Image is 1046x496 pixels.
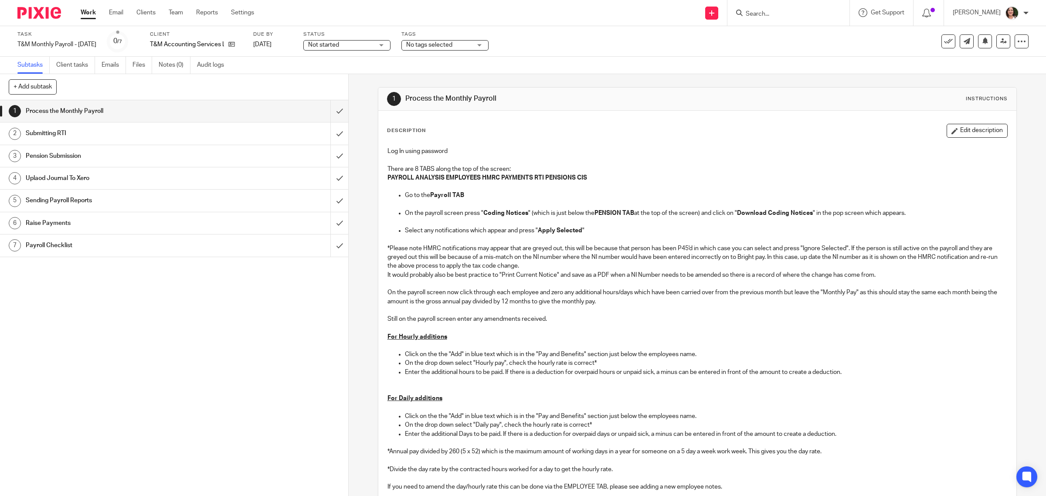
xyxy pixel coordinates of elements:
p: T&M Accounting Services Ltd [150,40,224,49]
button: Edit description [947,124,1008,138]
p: Click on the the "Add" in blue text which is in the "Pay and Benefits" section just below the emp... [405,350,1008,359]
a: Work [81,8,96,17]
strong: Download Coding Notices [737,210,813,216]
img: me.jpg [1005,6,1019,20]
h1: Uplaod Journal To Xero [26,172,223,185]
button: + Add subtask [9,79,57,94]
div: 6 [9,217,21,229]
p: Log In using password [387,147,1008,156]
p: Select any notifications which appear and press " " [405,226,1008,235]
span: Not started [308,42,339,48]
p: Click on the the "Add" in blue text which is in the "Pay and Benefits" section just below the emp... [405,412,1008,421]
span: Get Support [871,10,904,16]
strong: Coding Notices [483,210,528,216]
p: *Annual pay divided by 260 (5 x 52) which is the maximum amount of working days in a year for som... [387,447,1008,456]
div: Instructions [966,95,1008,102]
a: Client tasks [56,57,95,74]
h1: Process the Monthly Payroll [26,105,223,118]
p: On the payroll screen now click through each employee and zero any additional hours/days which ha... [387,288,1008,306]
label: Client [150,31,242,38]
div: 4 [9,172,21,184]
p: Enter the additional hours to be paid. If there is a deduction for overpaid hours or unpaid sick,... [405,368,1008,377]
a: Reports [196,8,218,17]
h1: Raise Payments [26,217,223,230]
a: Files [132,57,152,74]
h1: Pension Submission [26,149,223,163]
div: 1 [387,92,401,106]
p: Enter the additional Days to be paid. If there is a deduction for overpaid days or unpaid sick, a... [405,430,1008,438]
u: For Daily additions [387,395,442,401]
strong: Apply Selected [538,228,582,234]
h1: Process the Monthly Payroll [405,94,716,103]
div: 3 [9,150,21,162]
h1: Payroll Checklist [26,239,223,252]
label: Tags [401,31,489,38]
a: Audit logs [197,57,231,74]
h1: Sending Payroll Reports [26,194,223,207]
span: [DATE] [253,41,272,48]
a: Notes (0) [159,57,190,74]
div: 1 [9,105,21,117]
div: 7 [9,239,21,251]
small: /7 [117,39,122,44]
u: For Hourly additions [387,334,447,340]
a: Clients [136,8,156,17]
a: Team [169,8,183,17]
div: T&M Monthly Payroll - [DATE] [17,40,96,49]
img: Pixie [17,7,61,19]
span: No tags selected [406,42,452,48]
label: Task [17,31,96,38]
p: There are 8 TABS along the top of the screen: [387,165,1008,173]
p: On the drop down select "Hourly pay", check the hourly rate is correct* [405,359,1008,367]
h1: Submitting RTI [26,127,223,140]
div: 0 [113,36,122,46]
label: Status [303,31,391,38]
p: On the drop down select "Daily pay", check the hourly rate is correct* [405,421,1008,429]
label: Due by [253,31,292,38]
strong: PAYROLL ANALYSIS EMPLOYEES HMRC PAYMENTS RTI PENSIONS CIS [387,175,587,181]
p: *Please note HMRC notifications may appear that are greyed out, this will be because that person ... [387,244,1008,271]
div: 2 [9,128,21,140]
a: Settings [231,8,254,17]
strong: Payroll TAB [430,192,464,198]
strong: PENSION TAB [594,210,634,216]
p: If you need to amend the day/hourly rate this can be done via the EMPLOYEE TAB, please see adding... [387,482,1008,491]
input: Search [745,10,823,18]
p: On the payroll screen press " " (which is just below the at the top of the screen) and click on "... [405,209,1008,217]
a: Subtasks [17,57,50,74]
a: Email [109,8,123,17]
p: Go to the [405,191,1008,200]
div: T&amp;M Monthly Payroll - August 2025 [17,40,96,49]
p: Still on the payroll screen enter any amendments received. [387,315,1008,323]
div: 5 [9,195,21,207]
p: Description [387,127,426,134]
p: [PERSON_NAME] [953,8,1001,17]
p: It would probably also be best practice to "Print Current Notice" and save as a PDF when a NI Num... [387,271,1008,279]
a: Emails [102,57,126,74]
p: *Divide the day rate by the contracted hours worked for a day to get the hourly rate. [387,465,1008,474]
